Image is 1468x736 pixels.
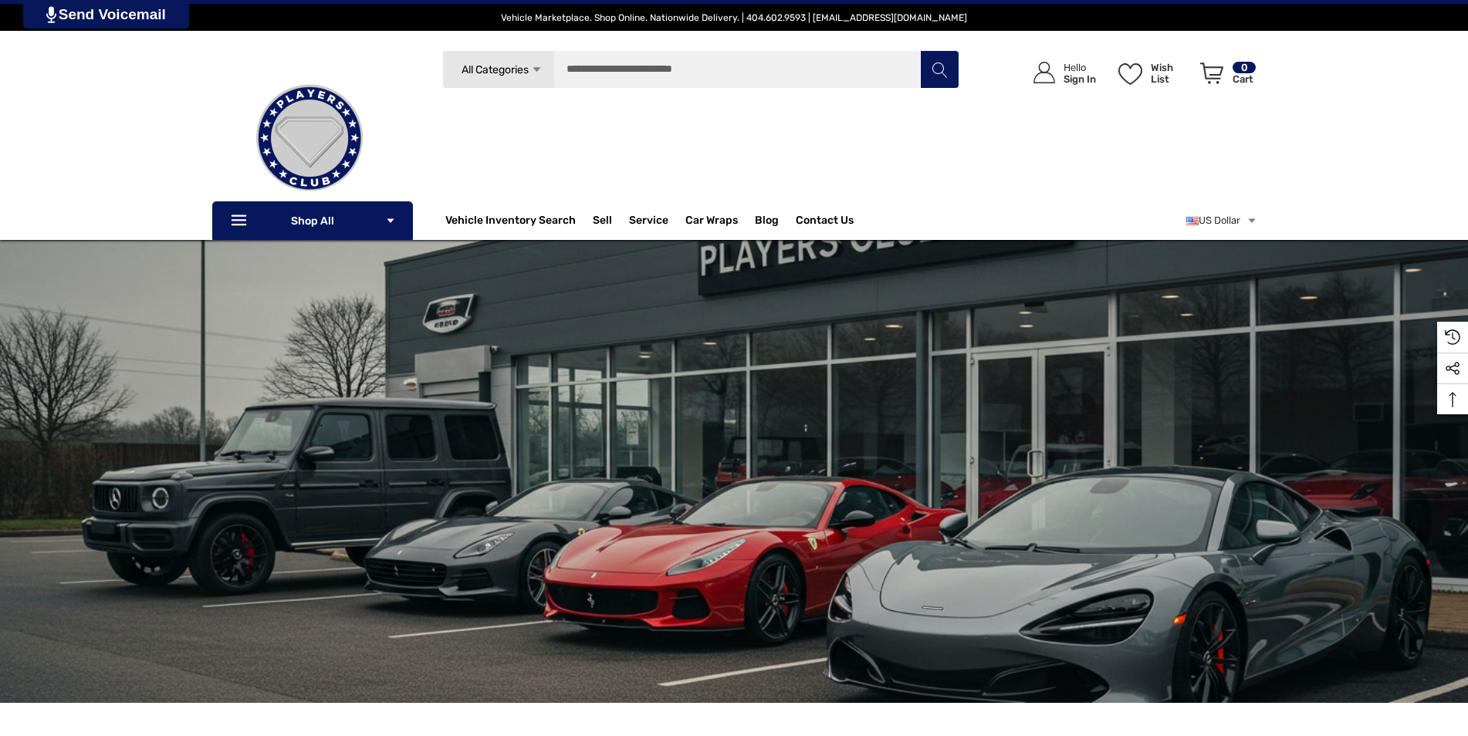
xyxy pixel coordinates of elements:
[501,12,967,23] span: Vehicle Marketplace. Shop Online. Nationwide Delivery. | 404.602.9593 | [EMAIL_ADDRESS][DOMAIN_NAME]
[1200,62,1223,84] svg: Review Your Cart
[1033,62,1055,83] svg: Icon User Account
[593,214,612,231] span: Sell
[1186,205,1257,236] a: USD
[685,205,755,236] a: Car Wraps
[445,214,576,231] a: Vehicle Inventory Search
[1016,46,1104,100] a: Sign in
[1445,361,1460,376] svg: Social Media
[442,50,554,89] a: All Categories Icon Arrow Down Icon Arrow Up
[1445,329,1460,345] svg: Recently Viewed
[1151,62,1192,85] p: Wish List
[1437,392,1468,407] svg: Top
[531,64,543,76] svg: Icon Arrow Down
[755,214,779,231] a: Blog
[1233,73,1256,85] p: Cart
[685,214,738,231] span: Car Wraps
[385,215,396,226] svg: Icon Arrow Down
[920,50,959,89] button: Search
[629,214,668,231] a: Service
[1118,63,1142,85] svg: Wish List
[796,214,854,231] a: Contact Us
[1233,62,1256,73] p: 0
[212,201,413,240] p: Shop All
[1111,46,1193,100] a: Wish List Wish List
[232,61,387,215] img: Players Club | Cars For Sale
[1064,62,1096,73] p: Hello
[593,205,629,236] a: Sell
[229,212,252,230] svg: Icon Line
[461,63,528,76] span: All Categories
[46,6,56,23] img: PjwhLS0gR2VuZXJhdG9yOiBHcmF2aXQuaW8gLS0+PHN2ZyB4bWxucz0iaHR0cDovL3d3dy53My5vcmcvMjAwMC9zdmciIHhtb...
[1193,46,1257,106] a: Cart with 0 items
[1064,73,1096,85] p: Sign In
